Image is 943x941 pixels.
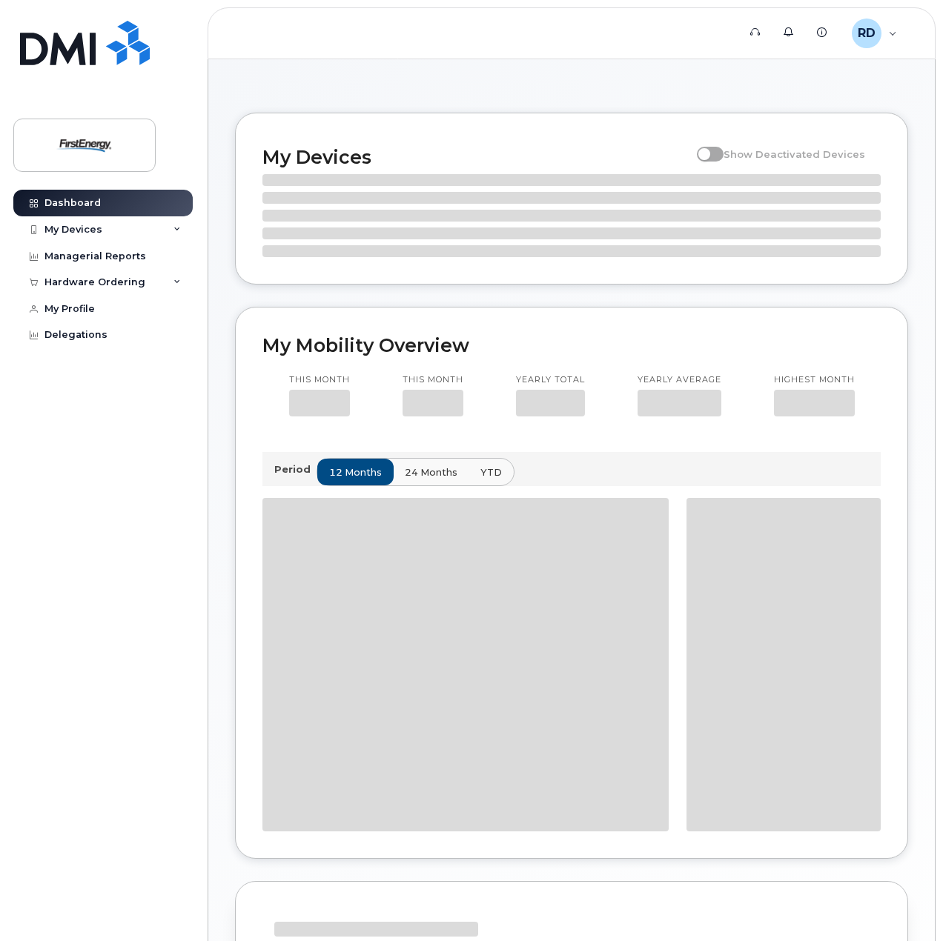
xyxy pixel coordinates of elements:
[697,140,709,152] input: Show Deactivated Devices
[262,146,689,168] h2: My Devices
[262,334,881,356] h2: My Mobility Overview
[405,465,457,479] span: 24 months
[289,374,350,386] p: This month
[774,374,855,386] p: Highest month
[638,374,721,386] p: Yearly average
[274,462,317,476] p: Period
[403,374,463,386] p: This month
[516,374,585,386] p: Yearly total
[724,148,865,160] span: Show Deactivated Devices
[480,465,502,479] span: YTD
